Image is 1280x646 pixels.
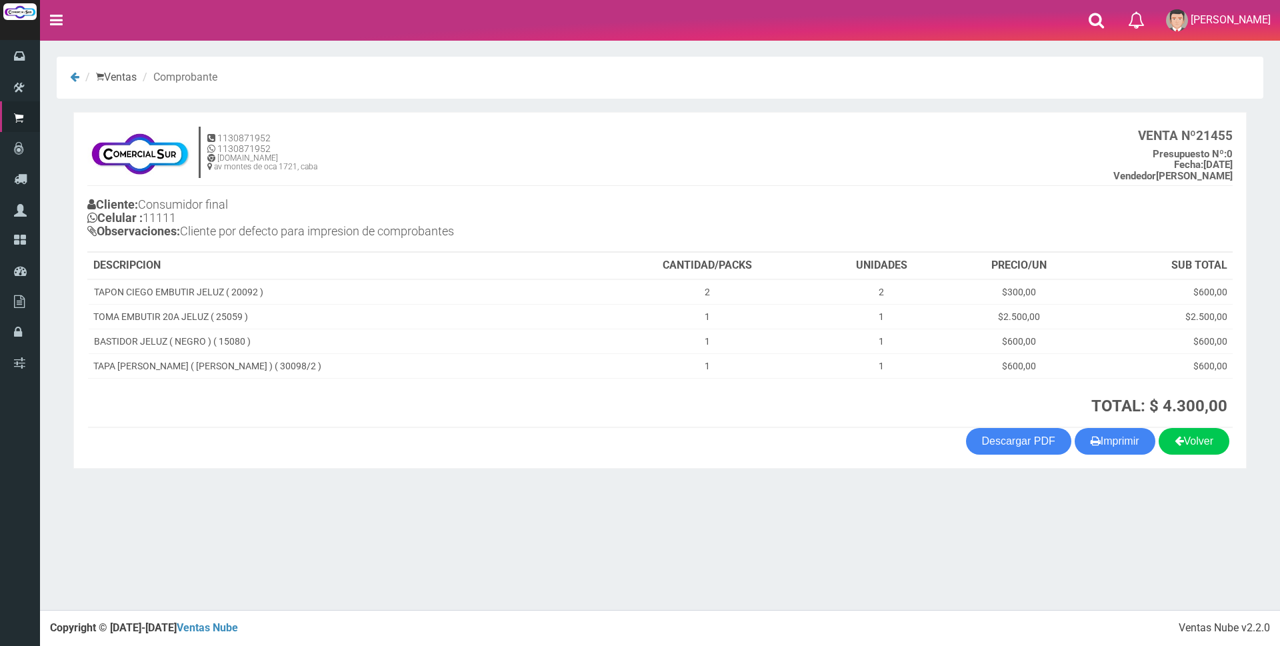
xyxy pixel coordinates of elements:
[207,154,317,171] h6: [DOMAIN_NAME] av montes de oca 1721, caba
[1166,9,1188,31] img: User Image
[139,70,217,85] li: Comprobante
[1159,428,1229,455] a: Volver
[3,3,37,20] img: Logo grande
[1138,128,1196,143] strong: VENTA Nº
[815,329,948,353] td: 1
[88,253,600,279] th: DESCRIPCION
[815,279,948,305] td: 2
[1174,159,1233,171] b: [DATE]
[1153,148,1233,160] b: 0
[948,253,1089,279] th: PRECIO/UN
[1191,13,1271,26] span: [PERSON_NAME]
[87,211,143,225] b: Celular :
[87,224,180,238] b: Observaciones:
[600,304,815,329] td: 1
[88,329,600,353] td: BASTIDOR JELUZ ( NEGRO ) ( 15080 )
[87,195,660,244] h4: Consumidor final 11111 Cliente por defecto para impresion de comprobantes
[1113,170,1156,182] strong: Vendedor
[600,253,815,279] th: CANTIDAD/PACKS
[600,329,815,353] td: 1
[600,353,815,378] td: 1
[1174,159,1203,171] strong: Fecha:
[1091,397,1227,415] strong: TOTAL: $ 4.300,00
[82,70,137,85] li: Ventas
[50,621,238,634] strong: Copyright © [DATE]-[DATE]
[1113,170,1233,182] b: [PERSON_NAME]
[815,304,948,329] td: 1
[815,353,948,378] td: 1
[177,621,238,634] a: Ventas Nube
[1089,329,1233,353] td: $600,00
[88,279,600,305] td: TAPON CIEGO EMBUTIR JELUZ ( 20092 )
[948,329,1089,353] td: $600,00
[1075,428,1155,455] button: Imprimir
[948,304,1089,329] td: $2.500,00
[1089,304,1233,329] td: $2.500,00
[1089,279,1233,305] td: $600,00
[948,279,1089,305] td: $300,00
[207,133,317,154] h5: 1130871952 1130871952
[815,253,948,279] th: UNIDADES
[87,126,192,179] img: f695dc5f3a855ddc19300c990e0c55a2.jpg
[600,279,815,305] td: 2
[87,197,138,211] b: Cliente:
[1138,128,1233,143] b: 21455
[948,353,1089,378] td: $600,00
[1089,253,1233,279] th: SUB TOTAL
[1153,148,1227,160] strong: Presupuesto Nº:
[1179,621,1270,636] div: Ventas Nube v2.2.0
[966,428,1071,455] a: Descargar PDF
[1089,353,1233,378] td: $600,00
[88,353,600,378] td: TAPA [PERSON_NAME] ( [PERSON_NAME] ) ( 30098/2 )
[88,304,600,329] td: TOMA EMBUTIR 20A JELUZ ( 25059 )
